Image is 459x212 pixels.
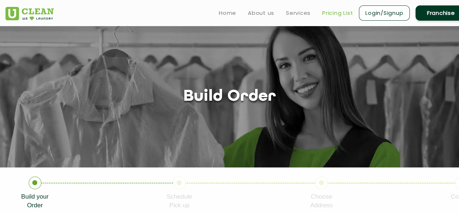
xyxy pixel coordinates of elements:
[219,9,236,17] a: Home
[183,88,276,106] h1: Build order
[322,9,353,17] a: Pricing List
[310,192,333,210] p: Choose Address
[5,7,54,20] img: UClean Laundry and Dry Cleaning
[359,5,410,21] a: Login/Signup
[167,192,192,210] p: Schedule Pick up
[286,9,311,17] a: Services
[248,9,274,17] a: About us
[21,192,49,210] p: Build your Order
